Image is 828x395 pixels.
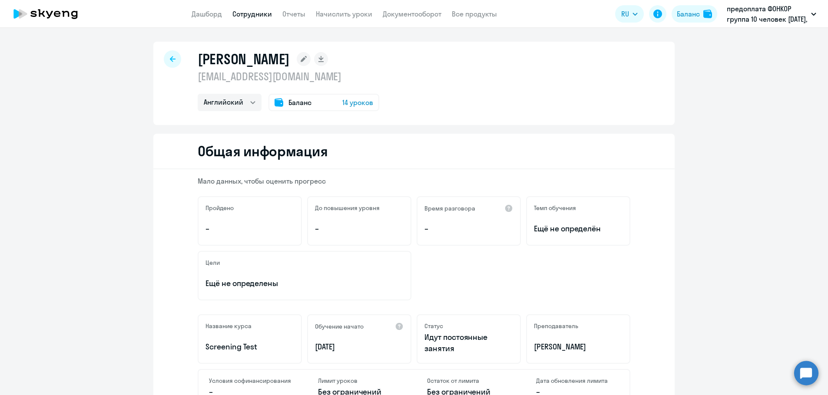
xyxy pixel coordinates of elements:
[232,10,272,18] a: Сотрудники
[534,322,578,330] h5: Преподаватель
[205,259,220,267] h5: Цели
[209,377,292,385] h4: Условия софинансирования
[427,377,510,385] h4: Остаток от лимита
[198,69,379,83] p: [EMAIL_ADDRESS][DOMAIN_NAME]
[534,341,623,352] p: [PERSON_NAME]
[318,377,401,385] h4: Лимит уроков
[621,9,629,19] span: RU
[722,3,821,24] button: предоплата ФОНКОР группа 10 человек [DATE], Ф.О.Н., ООО
[677,9,700,19] div: Баланс
[282,10,305,18] a: Отчеты
[534,223,623,234] span: Ещё не определён
[452,10,497,18] a: Все продукты
[536,377,619,385] h4: Дата обновления лимита
[315,223,404,234] p: –
[703,10,712,18] img: balance
[534,204,576,212] h5: Темп обучения
[315,204,380,212] h5: До повышения уровня
[315,323,364,330] h5: Обучение начато
[205,278,404,289] p: Ещё не определены
[424,204,475,212] h5: Время разговора
[198,50,290,68] h1: [PERSON_NAME]
[198,176,630,186] p: Мало данных, чтобы оценить прогресс
[205,204,234,212] h5: Пройдено
[316,10,372,18] a: Начислить уроки
[288,97,311,108] span: Баланс
[205,341,294,352] p: Screening Test
[205,223,294,234] p: –
[342,97,373,108] span: 14 уроков
[424,322,443,330] h5: Статус
[672,5,717,23] button: Балансbalance
[205,322,252,330] h5: Название курса
[424,223,513,234] p: –
[383,10,441,18] a: Документооборот
[198,142,328,160] h2: Общая информация
[727,3,808,24] p: предоплата ФОНКОР группа 10 человек [DATE], Ф.О.Н., ООО
[315,341,404,352] p: [DATE]
[192,10,222,18] a: Дашборд
[615,5,644,23] button: RU
[424,332,513,354] p: Идут постоянные занятия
